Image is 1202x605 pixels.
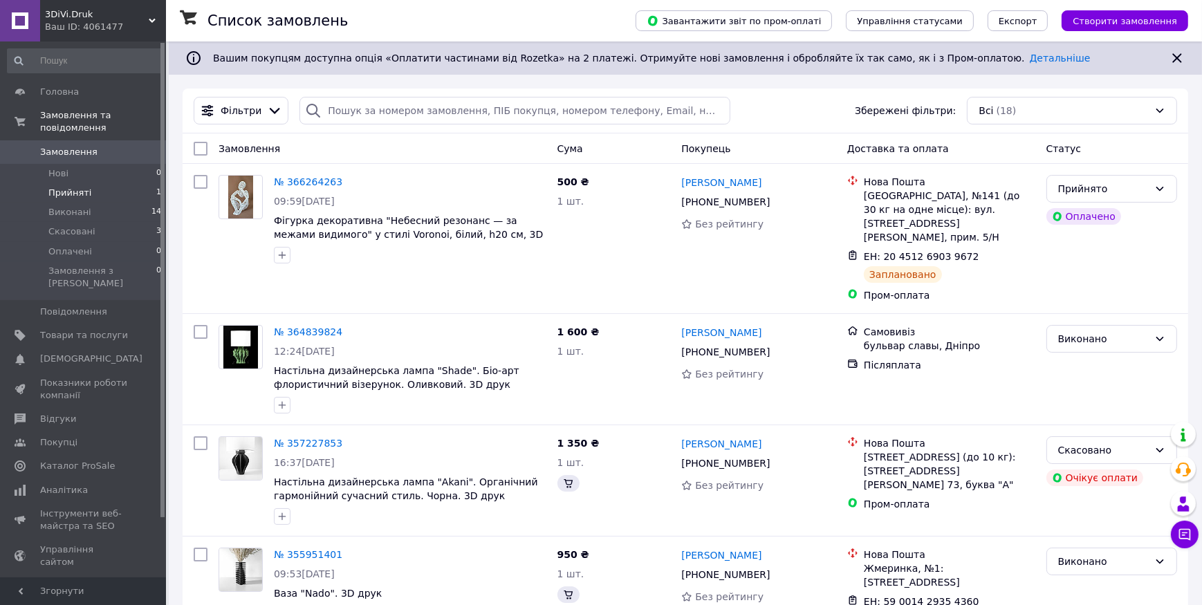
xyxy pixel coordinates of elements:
[40,543,128,568] span: Управління сайтом
[274,365,519,390] a: Настільна дизайнерська лампа "Shade". Біо-арт флористичний візерунок. Оливковий. 3D друк
[151,206,161,218] span: 14
[988,10,1048,31] button: Експорт
[40,484,88,496] span: Аналітика
[557,568,584,579] span: 1 шт.
[999,16,1037,26] span: Експорт
[864,339,1035,353] div: бульвар славы, Дніпро
[156,187,161,199] span: 1
[207,12,348,29] h1: Список замовлень
[274,326,342,337] a: № 364839824
[40,86,79,98] span: Головна
[681,176,761,189] a: [PERSON_NAME]
[48,225,95,238] span: Скасовані
[681,143,730,154] span: Покупець
[223,326,258,369] img: Фото товару
[156,167,161,180] span: 0
[557,438,600,449] span: 1 350 ₴
[274,176,342,187] a: № 366264263
[864,266,942,283] div: Заплановано
[647,15,821,27] span: Завантажити звіт по пром-оплаті
[695,369,764,380] span: Без рейтингу
[1058,443,1149,458] div: Скасовано
[213,53,1090,64] span: Вашим покупцям доступна опція «Оплатити частинами від Rozetka» на 2 платежі. Отримуйте нові замов...
[1171,521,1199,548] button: Чат з покупцем
[221,104,261,118] span: Фільтри
[557,326,600,337] span: 1 600 ₴
[274,588,382,599] a: Ваза "Nado". 3D друк
[1046,469,1144,486] div: Очікує оплати
[557,176,589,187] span: 500 ₴
[274,438,342,449] a: № 357227853
[681,326,761,339] a: [PERSON_NAME]
[228,176,252,218] img: Фото товару
[864,548,1035,561] div: Нова Пошта
[40,436,77,449] span: Покупці
[1030,53,1091,64] a: Детальніше
[847,143,949,154] span: Доставка та оплата
[864,288,1035,302] div: Пром-оплата
[299,97,730,124] input: Пошук за номером замовлення, ПІБ покупця, номером телефону, Email, номером накладної
[695,480,764,491] span: Без рейтингу
[1048,15,1188,26] a: Створити замовлення
[219,436,263,481] a: Фото товару
[48,167,68,180] span: Нові
[219,548,263,592] a: Фото товару
[636,10,832,31] button: Завантажити звіт по пром-оплаті
[1046,208,1121,225] div: Оплачено
[274,476,538,501] a: Настільна дизайнерська лампа "Akani". Органічний гармонійний сучасний стиль. Чорна. 3D друк
[678,454,773,473] div: [PHONE_NUMBER]
[864,175,1035,189] div: Нова Пошта
[156,225,161,238] span: 3
[274,196,335,207] span: 09:59[DATE]
[45,21,166,33] div: Ваш ID: 4061477
[274,346,335,357] span: 12:24[DATE]
[557,457,584,468] span: 1 шт.
[219,437,262,480] img: Фото товару
[864,358,1035,372] div: Післяплата
[678,192,773,212] div: [PHONE_NUMBER]
[855,104,956,118] span: Збережені фільтри:
[1058,181,1149,196] div: Прийнято
[40,460,115,472] span: Каталог ProSale
[219,143,280,154] span: Замовлення
[48,265,156,290] span: Замовлення з [PERSON_NAME]
[864,561,1035,589] div: Жмеринка, №1: [STREET_ADDRESS]
[681,548,761,562] a: [PERSON_NAME]
[1073,16,1177,26] span: Створити замовлення
[45,8,149,21] span: 3DiVi.Druk
[857,16,963,26] span: Управління статусами
[40,109,166,134] span: Замовлення та повідомлення
[1058,331,1149,346] div: Виконано
[40,146,98,158] span: Замовлення
[864,325,1035,339] div: Самовивіз
[864,450,1035,492] div: [STREET_ADDRESS] (до 10 кг): [STREET_ADDRESS][PERSON_NAME] 73, буква "А"
[48,245,92,258] span: Оплачені
[219,175,263,219] a: Фото товару
[274,549,342,560] a: № 355951401
[997,105,1017,116] span: (18)
[979,104,993,118] span: Всі
[1046,143,1082,154] span: Статус
[7,48,163,73] input: Пошук
[40,508,128,532] span: Інструменти веб-майстра та SEO
[864,497,1035,511] div: Пром-оплата
[40,353,142,365] span: [DEMOGRAPHIC_DATA]
[864,189,1035,244] div: [GEOGRAPHIC_DATA], №141 (до 30 кг на одне місце): вул. [STREET_ADDRESS][PERSON_NAME], прим. 5/Н
[156,265,161,290] span: 0
[557,549,589,560] span: 950 ₴
[274,568,335,579] span: 09:53[DATE]
[40,329,128,342] span: Товари та послуги
[48,206,91,218] span: Виконані
[219,548,262,591] img: Фото товару
[40,377,128,402] span: Показники роботи компанії
[678,342,773,362] div: [PHONE_NUMBER]
[681,437,761,451] a: [PERSON_NAME]
[1058,554,1149,569] div: Виконано
[695,591,764,602] span: Без рейтингу
[695,218,764,230] span: Без рейтингу
[1062,10,1188,31] button: Створити замовлення
[557,346,584,357] span: 1 шт.
[219,325,263,369] a: Фото товару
